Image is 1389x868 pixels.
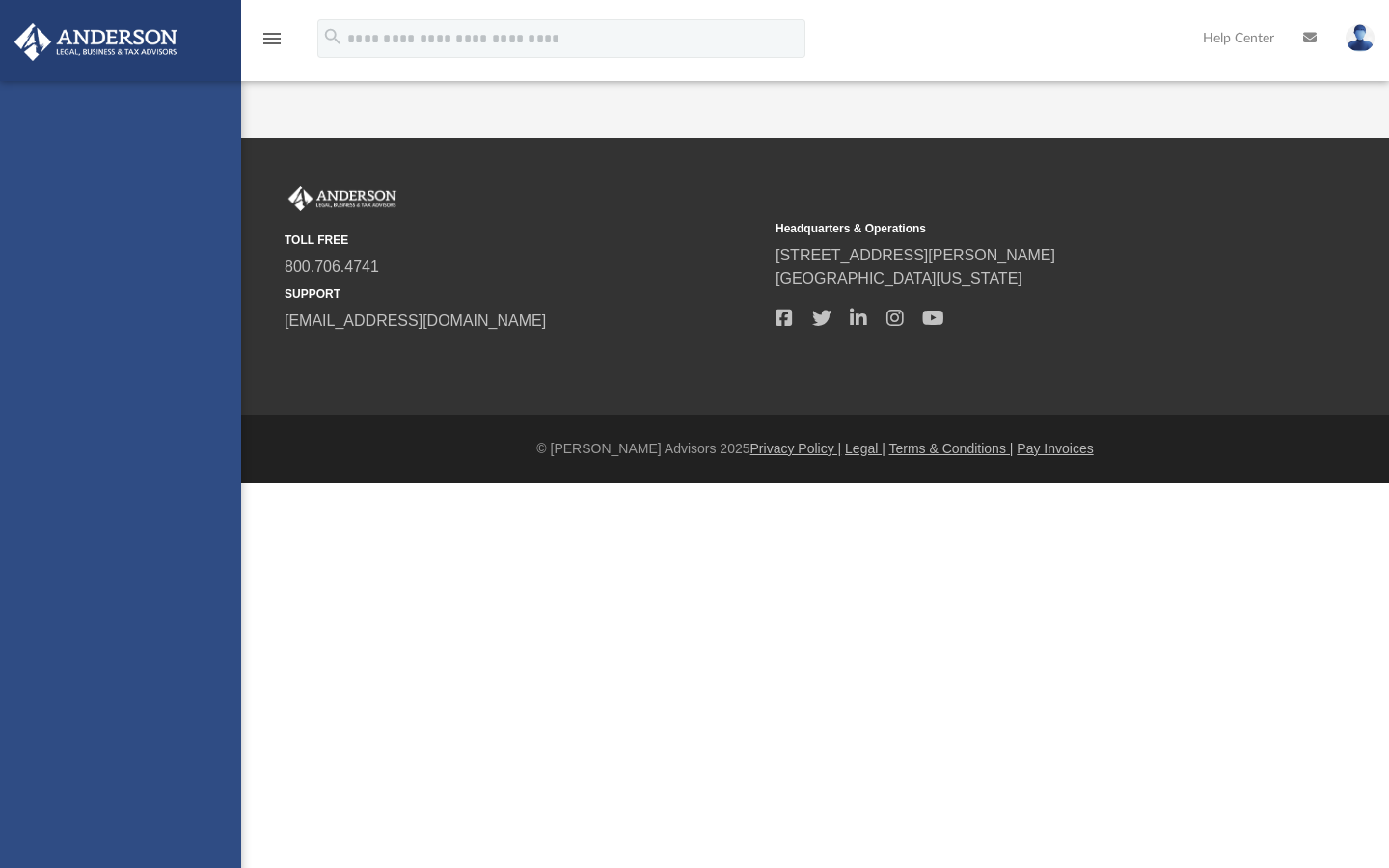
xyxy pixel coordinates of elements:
[322,26,343,47] i: search
[776,247,1055,263] a: [STREET_ADDRESS][PERSON_NAME]
[889,441,1014,456] a: Terms & Conditions |
[1346,24,1375,52] img: User Pic
[285,231,762,249] small: TOLL FREE
[285,258,379,275] a: 800.706.4741
[285,312,546,329] a: [EMAIL_ADDRESS][DOMAIN_NAME]
[260,37,284,50] a: menu
[776,270,1022,286] a: [GEOGRAPHIC_DATA][US_STATE]
[241,439,1389,459] div: © [PERSON_NAME] Advisors 2025
[260,27,284,50] i: menu
[750,441,842,456] a: Privacy Policy |
[776,220,1253,237] small: Headquarters & Operations
[9,23,183,61] img: Anderson Advisors Platinum Portal
[285,285,762,303] small: SUPPORT
[845,441,885,456] a: Legal |
[1017,441,1093,456] a: Pay Invoices
[285,186,400,211] img: Anderson Advisors Platinum Portal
